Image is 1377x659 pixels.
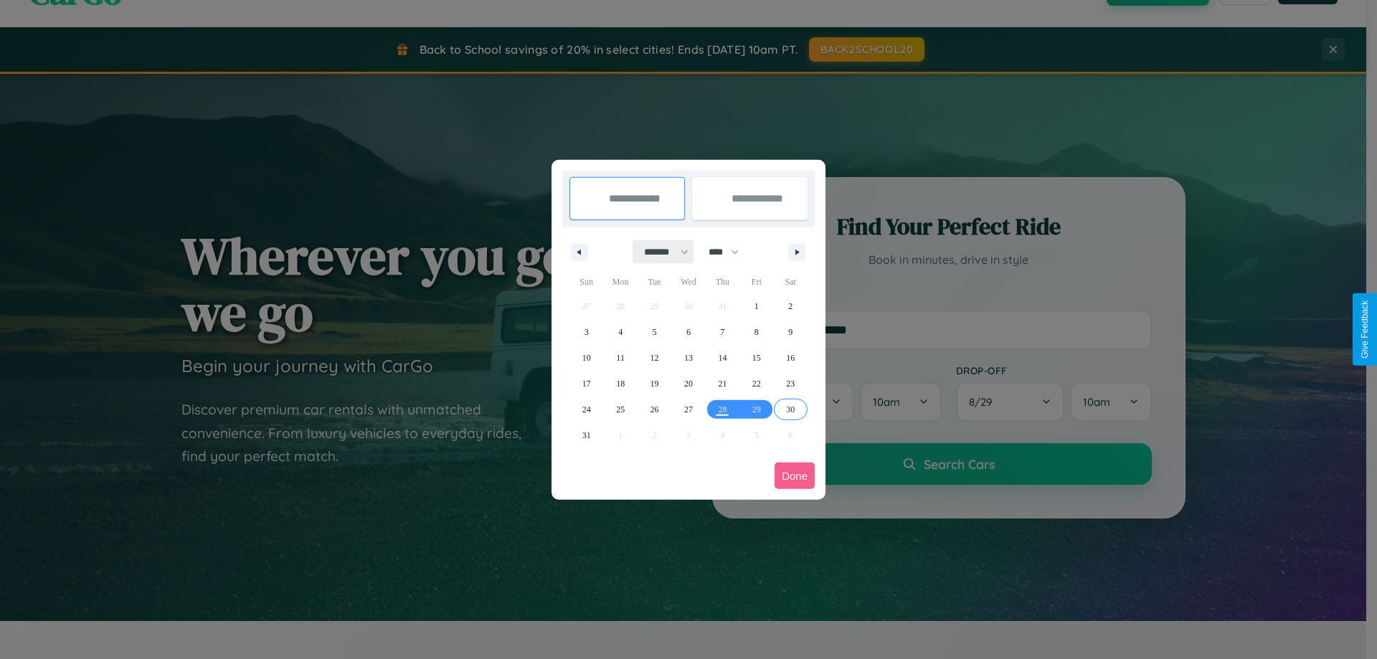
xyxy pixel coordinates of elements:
[774,270,808,293] span: Sat
[752,345,761,371] span: 15
[616,397,625,422] span: 25
[754,319,759,345] span: 8
[774,371,808,397] button: 23
[569,397,603,422] button: 24
[603,270,637,293] span: Mon
[638,345,671,371] button: 12
[569,422,603,448] button: 31
[739,293,773,319] button: 1
[775,463,815,489] button: Done
[788,293,792,319] span: 2
[603,397,637,422] button: 25
[671,345,705,371] button: 13
[752,371,761,397] span: 22
[616,345,625,371] span: 11
[650,397,659,422] span: 26
[786,371,795,397] span: 23
[706,371,739,397] button: 21
[706,397,739,422] button: 28
[706,270,739,293] span: Thu
[603,345,637,371] button: 11
[582,345,591,371] span: 10
[638,371,671,397] button: 19
[603,319,637,345] button: 4
[582,422,591,448] span: 31
[786,397,795,422] span: 30
[720,319,724,345] span: 7
[739,371,773,397] button: 22
[638,397,671,422] button: 26
[671,371,705,397] button: 20
[569,319,603,345] button: 3
[684,397,693,422] span: 27
[650,371,659,397] span: 19
[739,345,773,371] button: 15
[774,319,808,345] button: 9
[752,397,761,422] span: 29
[616,371,625,397] span: 18
[671,270,705,293] span: Wed
[569,371,603,397] button: 17
[739,270,773,293] span: Fri
[706,319,739,345] button: 7
[585,319,589,345] span: 3
[718,371,727,397] span: 21
[774,397,808,422] button: 30
[582,371,591,397] span: 17
[706,345,739,371] button: 14
[618,319,623,345] span: 4
[718,397,727,422] span: 28
[1360,300,1370,359] div: Give Feedback
[569,345,603,371] button: 10
[754,293,759,319] span: 1
[638,270,671,293] span: Tue
[786,345,795,371] span: 16
[638,319,671,345] button: 5
[718,345,727,371] span: 14
[788,319,792,345] span: 9
[569,270,603,293] span: Sun
[684,371,693,397] span: 20
[603,371,637,397] button: 18
[671,397,705,422] button: 27
[653,319,657,345] span: 5
[671,319,705,345] button: 6
[739,397,773,422] button: 29
[650,345,659,371] span: 12
[774,293,808,319] button: 2
[582,397,591,422] span: 24
[686,319,691,345] span: 6
[684,345,693,371] span: 13
[774,345,808,371] button: 16
[739,319,773,345] button: 8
